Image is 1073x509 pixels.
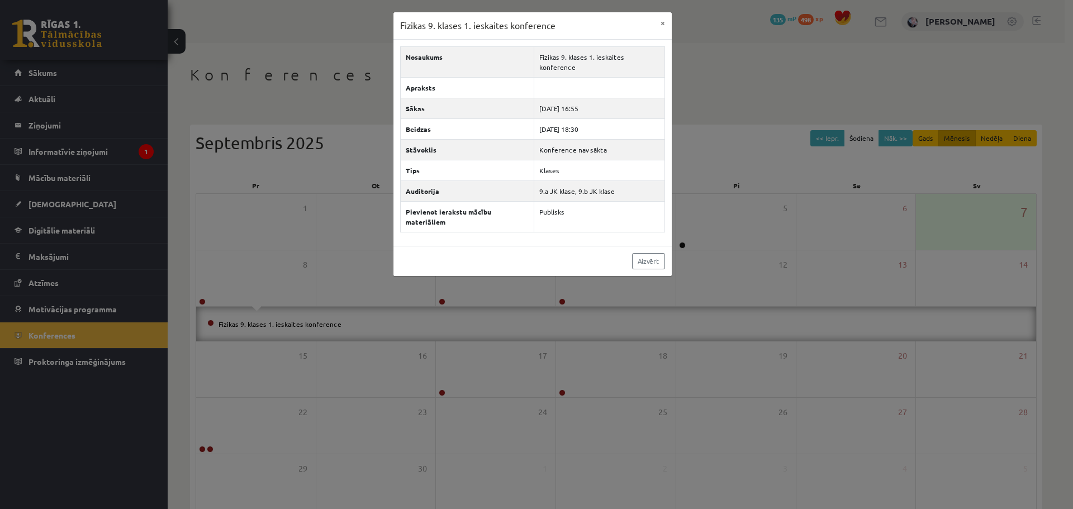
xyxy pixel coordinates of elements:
td: [DATE] 18:30 [534,118,664,139]
th: Nosaukums [400,46,534,77]
td: Fizikas 9. klases 1. ieskaites konference [534,46,664,77]
a: Aizvērt [632,253,665,269]
td: Publisks [534,201,664,232]
th: Tips [400,160,534,180]
button: × [654,12,672,34]
td: [DATE] 16:55 [534,98,664,118]
th: Stāvoklis [400,139,534,160]
th: Pievienot ierakstu mācību materiāliem [400,201,534,232]
h3: Fizikas 9. klases 1. ieskaites konference [400,19,556,32]
th: Auditorija [400,180,534,201]
th: Beidzas [400,118,534,139]
th: Sākas [400,98,534,118]
td: Konference nav sākta [534,139,664,160]
td: 9.a JK klase, 9.b JK klase [534,180,664,201]
td: Klases [534,160,664,180]
th: Apraksts [400,77,534,98]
